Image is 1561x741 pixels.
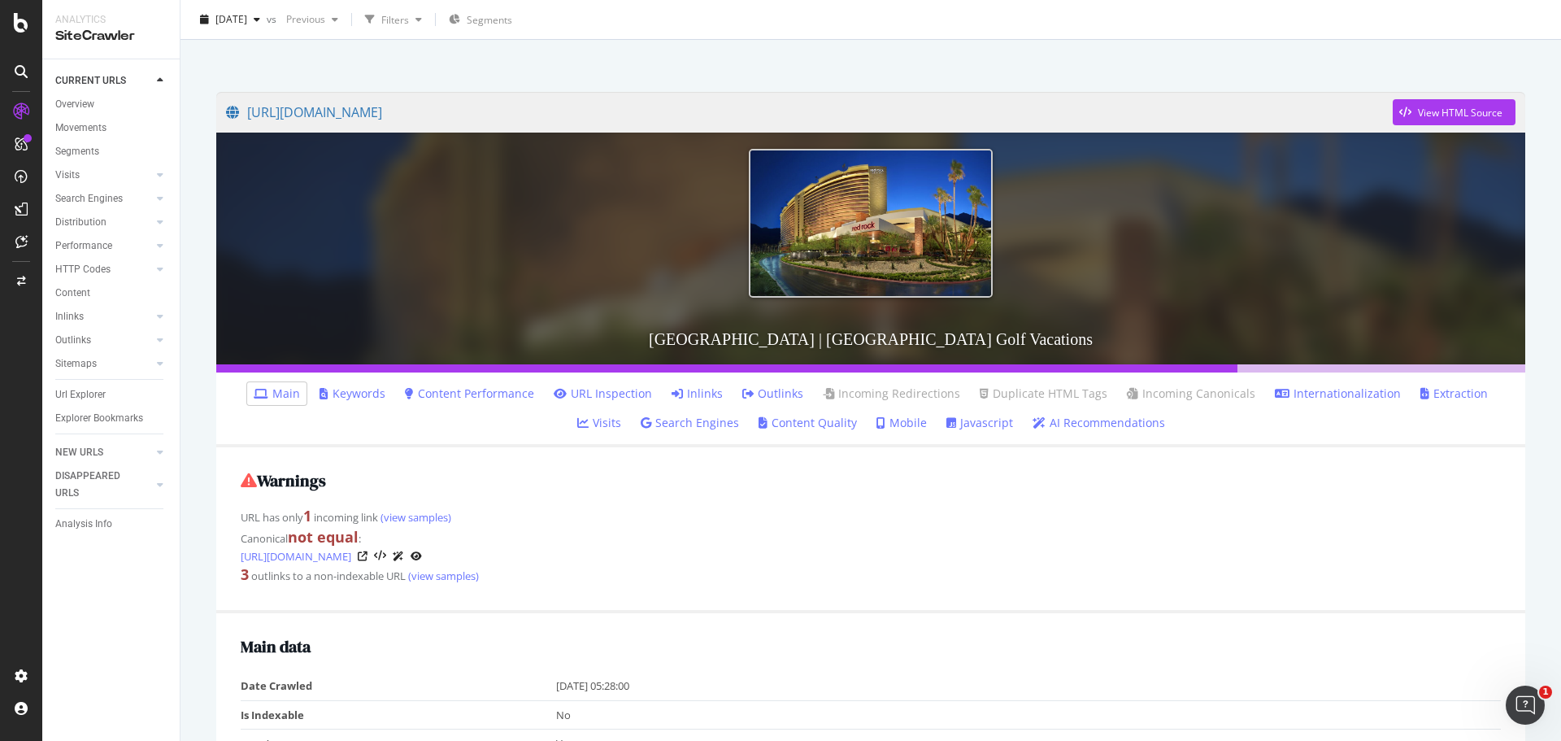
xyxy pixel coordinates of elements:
[554,386,652,402] a: URL Inspection
[241,506,1501,527] div: URL has only incoming link
[876,415,927,431] a: Mobile
[749,149,993,298] img: Red Rock Casino Resort & Spa | Las Vegas Golf Vacations
[55,72,152,89] a: CURRENT URLS
[1506,686,1545,725] iframe: Intercom live chat
[359,7,428,33] button: Filters
[556,700,1502,730] td: No
[241,527,1501,565] div: Canonical :
[55,238,152,255] a: Performance
[556,672,1502,700] td: [DATE] 05:28:00
[759,415,857,431] a: Content Quality
[55,410,143,427] div: Explorer Bookmarks
[1418,106,1502,120] div: View HTML Source
[241,672,556,700] td: Date Crawled
[55,72,126,89] div: CURRENT URLS
[55,285,90,302] div: Content
[55,444,152,461] a: NEW URLS
[55,27,167,46] div: SiteCrawler
[946,415,1013,431] a: Javascript
[241,564,249,584] strong: 3
[280,7,345,33] button: Previous
[241,472,1501,490] h2: Warnings
[381,12,409,26] div: Filters
[742,386,803,402] a: Outlinks
[374,551,386,562] button: View HTML Source
[55,355,97,373] div: Sitemaps
[55,214,107,231] div: Distribution
[55,308,84,325] div: Inlinks
[55,190,152,207] a: Search Engines
[216,314,1525,364] h3: [GEOGRAPHIC_DATA] | [GEOGRAPHIC_DATA] Golf Vacations
[1539,686,1552,699] span: 1
[55,96,94,113] div: Overview
[55,96,168,113] a: Overview
[980,386,1107,402] a: Duplicate HTML Tags
[406,569,479,583] a: (view samples)
[193,7,267,33] button: [DATE]
[55,120,107,137] div: Movements
[55,468,137,502] div: DISAPPEARED URLS
[55,516,168,533] a: Analysis Info
[823,386,960,402] a: Incoming Redirections
[577,415,621,431] a: Visits
[393,547,404,564] a: AI Url Details
[241,700,556,730] td: Is Indexable
[55,355,152,373] a: Sitemaps
[254,386,300,402] a: Main
[55,167,80,184] div: Visits
[215,12,247,26] span: 2025 Aug. 10th
[467,13,512,27] span: Segments
[267,12,280,26] span: vs
[442,7,519,33] button: Segments
[55,332,91,349] div: Outlinks
[55,386,106,403] div: Url Explorer
[378,510,451,525] a: (view samples)
[55,13,167,27] div: Analytics
[1033,415,1165,431] a: AI Recommendations
[55,261,111,278] div: HTTP Codes
[1127,386,1255,402] a: Incoming Canonicals
[55,516,112,533] div: Analysis Info
[411,547,422,564] a: URL Inspection
[405,386,534,402] a: Content Performance
[320,386,385,402] a: Keywords
[55,214,152,231] a: Distribution
[226,92,1393,133] a: [URL][DOMAIN_NAME]
[672,386,723,402] a: Inlinks
[55,120,168,137] a: Movements
[55,238,112,255] div: Performance
[288,527,359,547] strong: not equal
[55,332,152,349] a: Outlinks
[55,308,152,325] a: Inlinks
[55,444,103,461] div: NEW URLS
[55,143,99,160] div: Segments
[55,167,152,184] a: Visits
[55,261,152,278] a: HTTP Codes
[241,548,351,564] a: [URL][DOMAIN_NAME]
[1275,386,1401,402] a: Internationalization
[303,506,311,525] strong: 1
[241,564,1501,586] div: outlinks to a non-indexable URL
[55,190,123,207] div: Search Engines
[55,468,152,502] a: DISAPPEARED URLS
[55,143,168,160] a: Segments
[280,12,325,26] span: Previous
[241,638,1501,656] h2: Main data
[55,410,168,427] a: Explorer Bookmarks
[55,386,168,403] a: Url Explorer
[1393,99,1515,125] button: View HTML Source
[358,551,367,561] a: Visit Online Page
[55,285,168,302] a: Content
[641,415,739,431] a: Search Engines
[1420,386,1488,402] a: Extraction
